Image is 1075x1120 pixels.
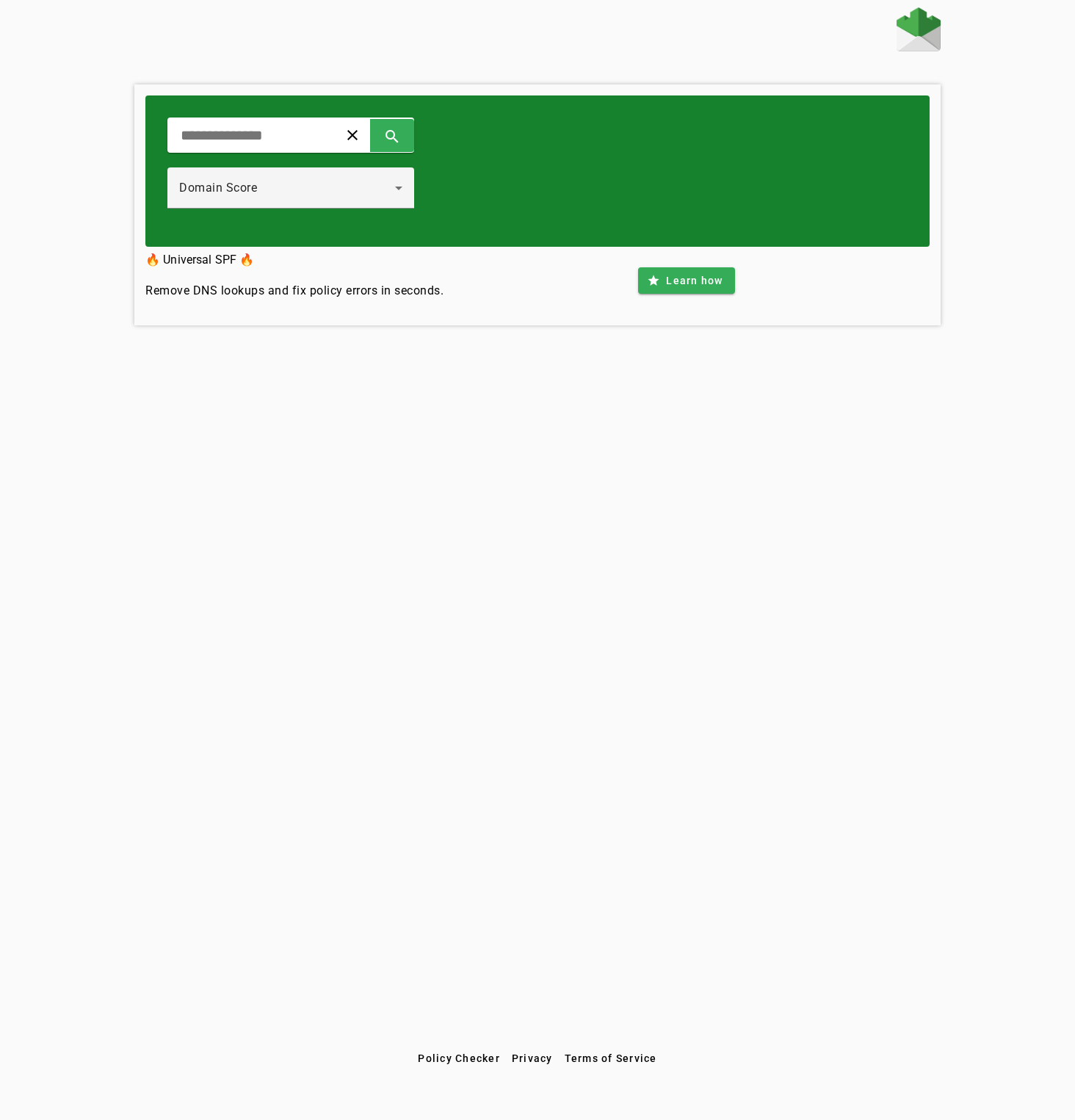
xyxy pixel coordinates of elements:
h3: 🔥 Universal SPF 🔥 [145,250,444,270]
span: Terms of Service [565,1052,657,1064]
h4: Remove DNS lookups and fix policy errors in seconds. [145,282,444,300]
span: Domain Score [179,181,257,195]
a: Home [897,7,941,55]
button: Policy Checker [412,1045,506,1072]
span: Learn how [666,273,723,288]
span: Policy Checker [418,1052,500,1064]
span: Privacy [512,1052,553,1064]
img: Fraudmarc Logo [897,7,941,51]
button: Privacy [506,1045,559,1072]
button: Terms of Service [559,1045,663,1072]
button: Learn how [638,267,734,294]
